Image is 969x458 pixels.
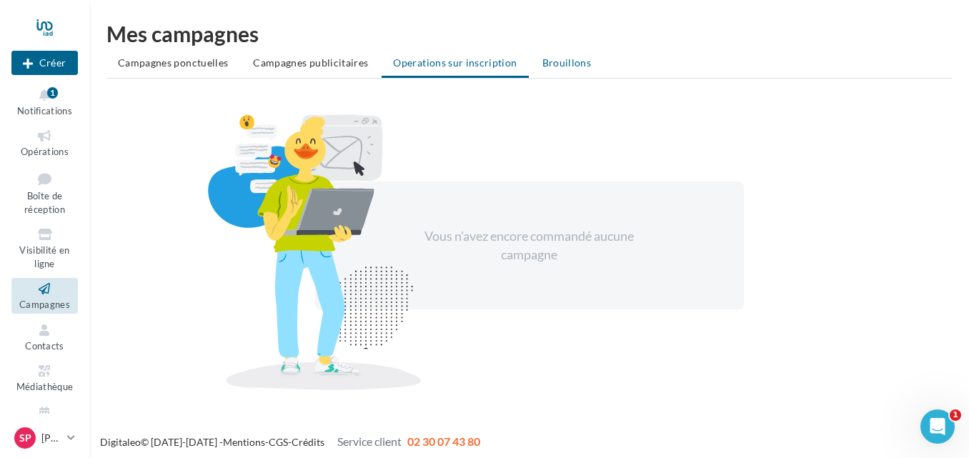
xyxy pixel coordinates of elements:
a: Contacts [11,319,78,354]
span: Visibilité en ligne [19,244,69,269]
span: Notifications [17,105,72,116]
a: Médiathèque [11,360,78,395]
span: Contacts [25,340,64,352]
a: Opérations [11,125,78,160]
span: 1 [950,409,961,421]
span: Campagnes ponctuelles [118,56,228,69]
span: Sp [19,431,31,445]
span: Médiathèque [16,381,74,392]
button: Notifications 1 [11,84,78,119]
a: Calendrier [11,402,78,437]
span: © [DATE]-[DATE] - - - [100,436,480,448]
span: Campagnes [19,299,70,310]
a: Boîte de réception [11,166,78,219]
a: Crédits [292,436,324,448]
span: 02 30 07 43 80 [407,434,480,448]
div: Nouvelle campagne [11,51,78,75]
span: Brouillons [542,56,592,69]
a: Campagnes [11,278,78,313]
span: Campagnes publicitaires [253,56,368,69]
a: Digitaleo [100,436,141,448]
p: [PERSON_NAME] [41,431,61,445]
a: Sp [PERSON_NAME] [11,424,78,452]
iframe: Intercom live chat [920,409,955,444]
a: Visibilité en ligne [11,224,78,272]
button: Créer [11,51,78,75]
div: 1 [47,87,58,99]
span: Service client [337,434,402,448]
a: CGS [269,436,288,448]
a: Mentions [223,436,265,448]
span: Boîte de réception [24,190,65,215]
div: Vous n'avez encore commandé aucune campagne [407,227,652,264]
div: Mes campagnes [106,23,952,44]
span: Opérations [21,146,69,157]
